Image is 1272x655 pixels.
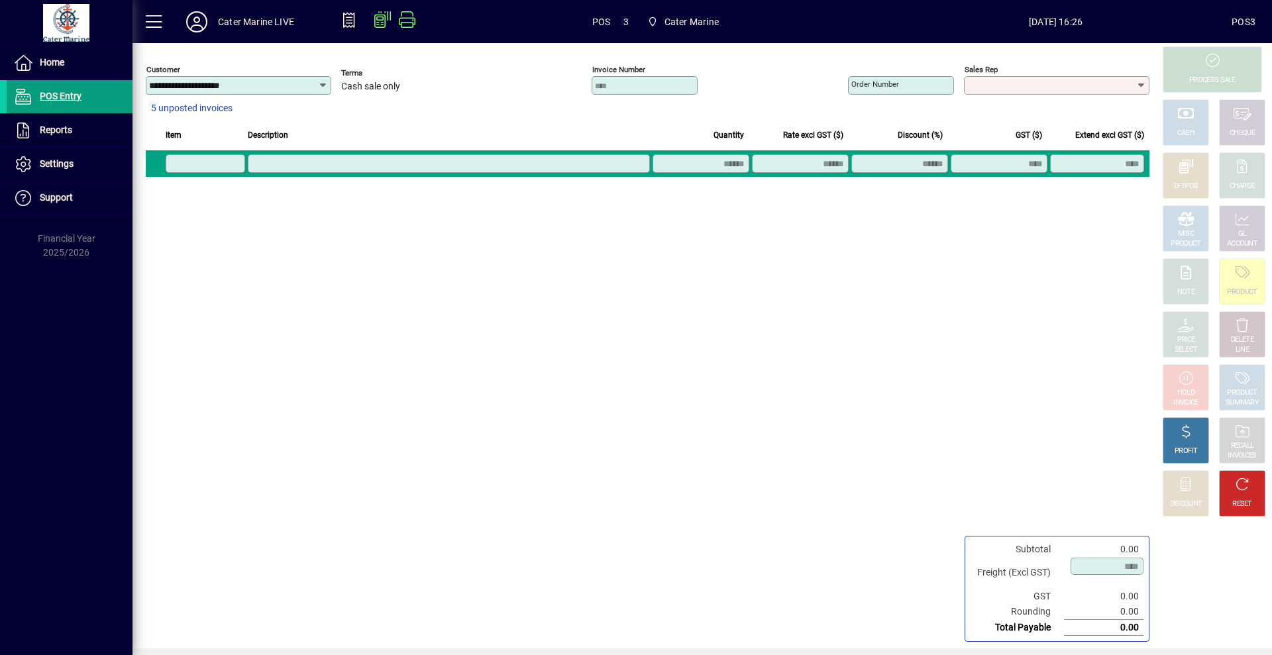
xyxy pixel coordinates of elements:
span: Home [40,57,64,68]
td: Rounding [971,604,1064,620]
td: Freight (Excl GST) [971,557,1064,589]
div: PROFIT [1175,446,1197,456]
div: CASH [1177,128,1194,138]
span: Terms [341,69,421,77]
span: 3 [623,11,629,32]
a: Reports [7,114,132,147]
a: Home [7,46,132,79]
span: Item [166,128,182,142]
div: LINE [1236,345,1249,355]
div: ACCOUNT [1227,239,1257,249]
div: INVOICE [1173,398,1198,408]
div: PROCESS SALE [1189,76,1236,85]
td: Subtotal [971,542,1064,557]
div: HOLD [1177,388,1194,398]
span: Reports [40,125,72,135]
mat-label: Customer [146,65,180,74]
td: GST [971,589,1064,604]
td: 0.00 [1064,620,1143,636]
div: DELETE [1231,335,1253,345]
button: 5 unposted invoices [146,97,238,121]
div: SUMMARY [1226,398,1259,408]
div: CHARGE [1230,181,1255,191]
div: INVOICES [1228,451,1256,461]
span: GST ($) [1016,128,1042,142]
div: POS3 [1232,11,1255,32]
div: MISC [1178,229,1194,239]
div: GL [1238,229,1247,239]
span: POS Entry [40,91,81,101]
div: PRODUCT [1227,287,1257,297]
div: PRODUCT [1171,239,1200,249]
div: Cater Marine LIVE [218,11,294,32]
td: Total Payable [971,620,1064,636]
span: Rate excl GST ($) [783,128,843,142]
div: EFTPOS [1174,181,1198,191]
div: NOTE [1177,287,1194,297]
a: Settings [7,148,132,181]
span: Support [40,192,73,203]
span: Cater Marine [664,11,719,32]
div: PRODUCT [1227,388,1257,398]
div: RECALL [1231,441,1254,451]
div: RESET [1232,499,1252,509]
span: [DATE] 16:26 [880,11,1232,32]
div: DISCOUNT [1170,499,1202,509]
span: POS [592,11,611,32]
mat-label: Sales rep [965,65,998,74]
td: 0.00 [1064,604,1143,620]
span: Extend excl GST ($) [1075,128,1144,142]
div: CHEQUE [1230,128,1255,138]
a: Support [7,181,132,215]
td: 0.00 [1064,542,1143,557]
div: SELECT [1175,345,1198,355]
td: 0.00 [1064,589,1143,604]
mat-label: Invoice number [592,65,645,74]
span: Quantity [714,128,744,142]
div: PRICE [1177,335,1195,345]
button: Profile [176,10,218,34]
span: Discount (%) [898,128,943,142]
mat-label: Order number [851,79,899,89]
span: Description [248,128,288,142]
span: Settings [40,158,74,169]
span: Cater Marine [642,10,724,34]
span: Cash sale only [341,81,400,92]
span: 5 unposted invoices [151,101,233,115]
